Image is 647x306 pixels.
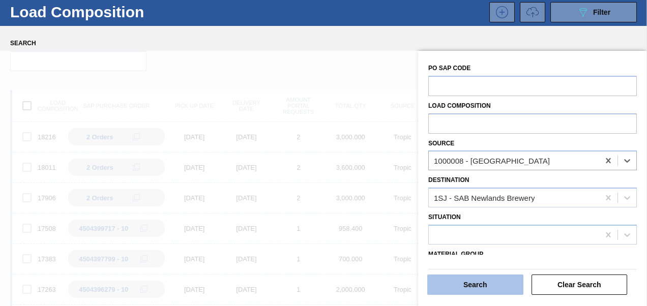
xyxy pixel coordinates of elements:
label: Load composition [428,102,491,109]
label: Destination [428,176,469,183]
button: UploadTransport Information [520,2,545,22]
button: Search [427,274,523,295]
label: PO SAP Code [428,65,470,72]
label: Search [10,36,146,51]
label: Material Group [428,251,483,258]
div: Request volume [515,2,545,22]
div: 1000008 - [GEOGRAPHIC_DATA] [434,157,550,165]
span: Filter [593,8,610,16]
div: New Load Composition [484,2,515,22]
div: 1SJ - SAB Newlands Brewery [434,194,535,202]
h1: Load Composition [10,6,164,18]
button: Clear Search [532,274,628,295]
button: Filter [550,2,637,22]
label: Situation [428,213,461,221]
label: Source [428,140,454,147]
